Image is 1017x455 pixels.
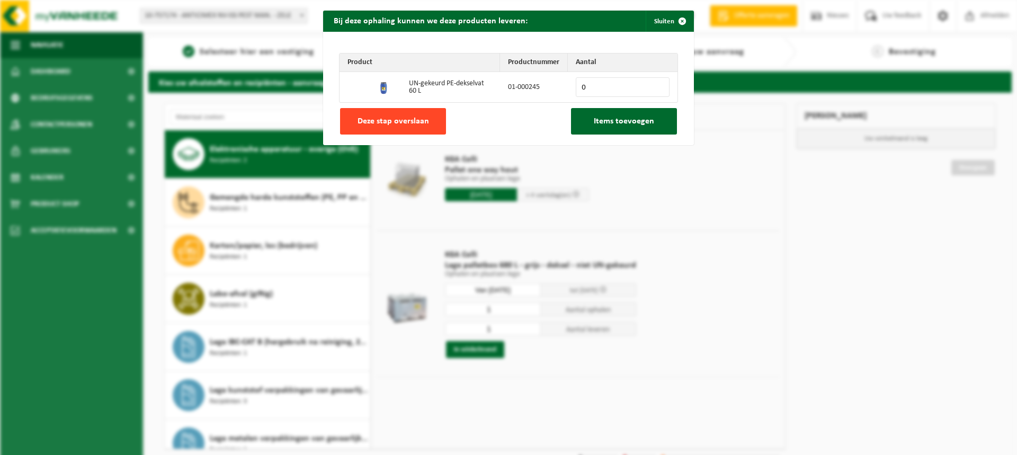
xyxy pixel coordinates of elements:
button: Sluiten [646,11,693,32]
h2: Bij deze ophaling kunnen we deze producten leveren: [323,11,538,31]
th: Aantal [568,53,677,72]
td: UN-gekeurd PE-dekselvat 60 L [401,72,500,102]
img: 01-000245 [376,78,393,95]
button: Deze stap overslaan [340,108,446,135]
td: 01-000245 [500,72,568,102]
span: Items toevoegen [594,117,654,126]
th: Product [340,53,500,72]
th: Productnummer [500,53,568,72]
span: Deze stap overslaan [358,117,429,126]
button: Items toevoegen [571,108,677,135]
